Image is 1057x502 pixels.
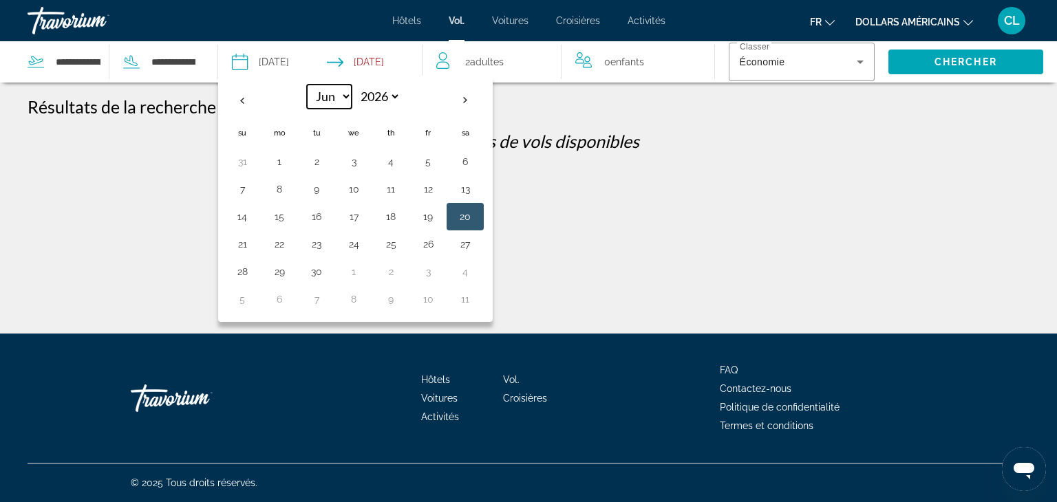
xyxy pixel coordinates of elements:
button: Day 14 [231,207,253,226]
button: Day 6 [454,152,476,171]
button: Day 31 [231,152,253,171]
button: Day 17 [343,207,365,226]
button: Day 2 [306,152,328,171]
button: Day 4 [380,152,402,171]
a: Activités [421,411,459,422]
a: Activités [628,15,665,26]
a: Voitures [492,15,528,26]
span: Économie [740,56,785,67]
h1: Résultats de la recherche de vols [28,96,272,117]
font: © 2025 Tous droits réservés. [131,477,257,488]
a: Vol. [449,15,465,26]
button: Day 18 [380,207,402,226]
button: Day 19 [417,207,439,226]
button: Day 26 [417,234,439,254]
button: Day 1 [343,262,365,281]
span: Enfants [610,56,644,67]
button: Search [888,50,1043,74]
button: Changer de devise [855,12,973,32]
a: Croisières [556,15,600,26]
button: Next month [447,85,484,116]
button: Day 1 [268,152,290,171]
font: CL [1004,13,1020,28]
a: Voitures [421,393,458,404]
button: Day 7 [306,290,328,309]
button: Day 13 [454,179,476,199]
select: Select year [356,85,401,109]
span: Chercher [935,56,997,67]
button: Day 21 [231,234,253,254]
button: Day 10 [343,179,365,199]
button: Menu utilisateur [994,6,1029,35]
button: Day 30 [306,262,328,281]
a: Vol. [503,374,520,385]
button: Changer de langue [810,12,835,32]
button: Day 12 [417,179,439,199]
button: Day 27 [454,234,476,254]
select: Select month [307,85,352,109]
span: 2 [465,52,504,72]
a: FAQ [720,364,738,375]
button: Day 5 [231,290,253,309]
button: Day 15 [268,207,290,226]
button: Day 29 [268,262,290,281]
font: dollars américains [855,17,960,28]
button: Travelers: 2 adults, 0 children [423,41,714,83]
a: Hôtels [421,374,450,385]
font: fr [810,17,822,28]
button: Select depart date [232,41,289,83]
mat-label: Classer [740,43,769,52]
span: 0 [604,52,644,72]
a: Politique de confidentialité [720,402,840,413]
button: Day 11 [380,179,402,199]
button: Previous month [224,85,261,116]
button: Day 5 [417,152,439,171]
button: Day 11 [454,290,476,309]
button: Day 28 [231,262,253,281]
a: Termes et conditions [720,420,813,431]
button: Day 3 [343,152,365,171]
button: Day 9 [306,179,328,199]
a: Contactez-nous [720,383,791,394]
button: Day 24 [343,234,365,254]
button: Day 9 [380,290,402,309]
span: Adultes [470,56,504,67]
table: Left calendar grid [224,85,484,313]
button: Day 7 [231,179,253,199]
button: Day 10 [417,290,439,309]
iframe: Bouton de lancement de la fenêtre de messagerie [1002,447,1046,491]
a: Hôtels [392,15,421,26]
button: Day 20 [454,207,476,226]
button: Day 23 [306,234,328,254]
button: Day 8 [343,290,365,309]
a: Croisières [503,393,547,404]
button: Day 8 [268,179,290,199]
button: Select return date [327,41,384,83]
button: Day 2 [380,262,402,281]
button: Day 16 [306,207,328,226]
a: Travorium [28,3,165,39]
a: Rentrer à la maison [131,378,268,419]
button: Day 3 [417,262,439,281]
button: Day 4 [454,262,476,281]
p: Il n'y a pas de vols disponibles [28,131,1029,151]
button: Day 22 [268,234,290,254]
button: Day 6 [268,290,290,309]
button: Day 25 [380,234,402,254]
